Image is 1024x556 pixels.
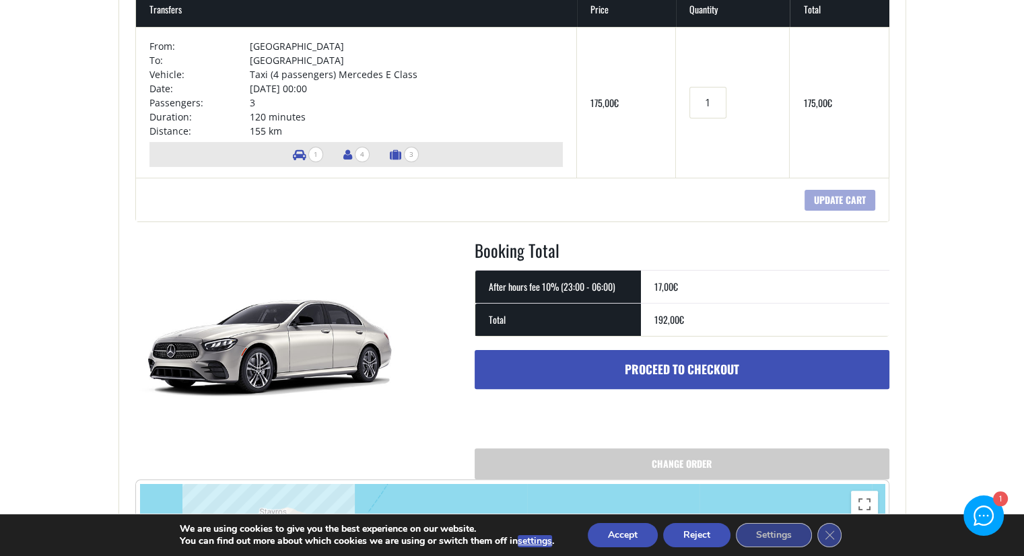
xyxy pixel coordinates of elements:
[250,124,563,138] td: 155 km
[817,523,842,547] button: Close GDPR Cookie Banner
[475,238,889,271] h2: Booking Total
[683,396,892,433] iframe: Secure express checkout frame
[250,110,563,124] td: 120 minutes
[679,312,684,326] span: €
[149,67,250,81] td: Vehicle:
[673,279,678,293] span: €
[614,96,619,110] span: €
[149,96,250,110] td: Passengers:
[404,147,419,162] span: 3
[286,142,330,167] li: Number of vehicles
[337,142,376,167] li: Number of passengers
[851,491,878,518] button: Toggle fullscreen view
[518,535,552,547] button: settings
[149,110,250,124] td: Duration:
[383,142,425,167] li: Number of luggage items
[149,81,250,96] td: Date:
[472,396,681,433] iframe: Secure express checkout frame
[590,96,619,110] bdi: 175,00
[803,96,831,110] bdi: 175,00
[475,303,641,336] th: Total
[689,87,726,118] input: Transfers quantity
[654,312,684,326] bdi: 192,00
[135,238,405,440] img: Taxi (4 passengers) Mercedes E Class
[180,523,554,535] p: We are using cookies to give you the best experience on our website.
[149,53,250,67] td: To:
[475,270,641,303] th: After hours fee 10% (23:00 - 06:00)
[250,53,563,67] td: [GEOGRAPHIC_DATA]
[475,350,889,389] a: Proceed to checkout
[992,493,1006,507] div: 1
[250,96,563,110] td: 3
[588,523,658,547] button: Accept
[149,39,250,53] td: From:
[355,147,370,162] span: 4
[149,124,250,138] td: Distance:
[736,523,812,547] button: Settings
[805,190,875,211] input: Update cart
[250,81,563,96] td: [DATE] 00:00
[250,67,563,81] td: Taxi (4 passengers) Mercedes E Class
[663,523,730,547] button: Reject
[654,279,678,293] bdi: 17,00
[308,147,323,162] span: 1
[180,535,554,547] p: You can find out more about which cookies we are using or switch them off in .
[250,39,563,53] td: [GEOGRAPHIC_DATA]
[475,448,889,479] a: Change order
[827,96,831,110] span: €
